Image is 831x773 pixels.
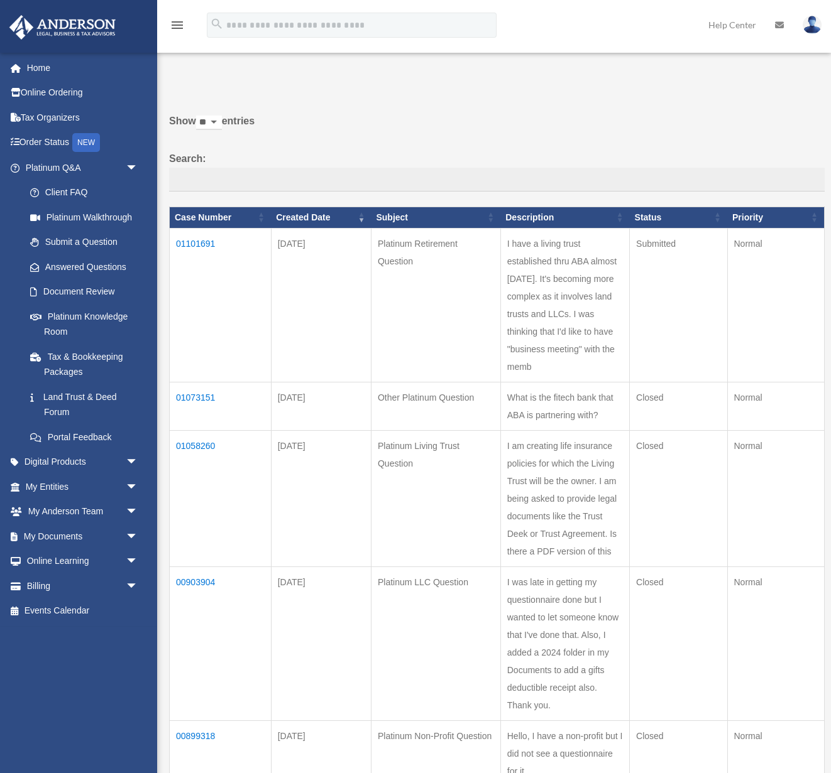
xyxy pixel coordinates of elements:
th: Description: activate to sort column ascending [500,207,629,228]
a: Platinum Knowledge Room [18,304,151,344]
a: My Anderson Teamarrow_drop_down [9,499,157,524]
a: My Documentsarrow_drop_down [9,524,157,549]
th: Case Number: activate to sort column ascending [170,207,272,228]
td: 01058260 [170,430,272,566]
input: Search: [169,168,825,192]
span: arrow_drop_down [126,549,151,575]
i: search [210,17,224,31]
a: Document Review [18,279,151,305]
th: Priority: activate to sort column ascending [727,207,825,228]
td: What is the fitech bank that ABA is partnering with? [500,382,629,430]
td: [DATE] [271,566,371,720]
a: Client FAQ [18,180,151,205]
th: Subject: activate to sort column ascending [371,207,500,228]
td: Closed [630,382,727,430]
td: [DATE] [271,382,371,430]
a: Portal Feedback [18,424,151,450]
td: Normal [727,228,825,382]
td: 00903904 [170,566,272,720]
a: Tax & Bookkeeping Packages [18,344,151,384]
label: Show entries [169,112,825,143]
a: Land Trust & Deed Forum [18,384,151,424]
a: Billingarrow_drop_down [9,573,157,598]
a: Home [9,55,157,80]
td: Platinum LLC Question [371,566,500,720]
img: User Pic [803,16,822,34]
th: Created Date: activate to sort column ascending [271,207,371,228]
select: Showentries [196,116,222,130]
a: Order StatusNEW [9,130,157,156]
a: Platinum Q&Aarrow_drop_down [9,155,151,180]
img: Anderson Advisors Platinum Portal [6,15,119,40]
td: Other Platinum Question [371,382,500,430]
a: Answered Questions [18,254,145,279]
td: Normal [727,430,825,566]
div: NEW [72,133,100,152]
a: Online Ordering [9,80,157,105]
td: I am creating life insurance policies for which the Living Trust will be the owner. I am being as... [500,430,629,566]
td: 01101691 [170,228,272,382]
td: Submitted [630,228,727,382]
td: Normal [727,566,825,720]
a: menu [170,22,185,33]
i: menu [170,18,185,33]
td: Closed [630,430,727,566]
th: Status: activate to sort column ascending [630,207,727,228]
td: Platinum Living Trust Question [371,430,500,566]
td: I have a living trust established thru ABA almost [DATE]. It's becoming more complex as it involv... [500,228,629,382]
a: Online Learningarrow_drop_down [9,549,157,574]
a: Tax Organizers [9,105,157,130]
span: arrow_drop_down [126,499,151,525]
td: [DATE] [271,430,371,566]
td: 01073151 [170,382,272,430]
span: arrow_drop_down [126,155,151,181]
td: Closed [630,566,727,720]
span: arrow_drop_down [126,474,151,500]
label: Search: [169,150,825,192]
td: [DATE] [271,228,371,382]
a: Events Calendar [9,598,157,624]
td: I was late in getting my questionnaire done but I wanted to let someone know that I've done that.... [500,566,629,720]
td: Platinum Retirement Question [371,228,500,382]
span: arrow_drop_down [126,450,151,475]
a: Submit a Question [18,230,151,255]
span: arrow_drop_down [126,573,151,599]
a: Digital Productsarrow_drop_down [9,450,157,475]
span: arrow_drop_down [126,524,151,549]
a: Platinum Walkthrough [18,205,151,230]
a: My Entitiesarrow_drop_down [9,474,157,499]
td: Normal [727,382,825,430]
